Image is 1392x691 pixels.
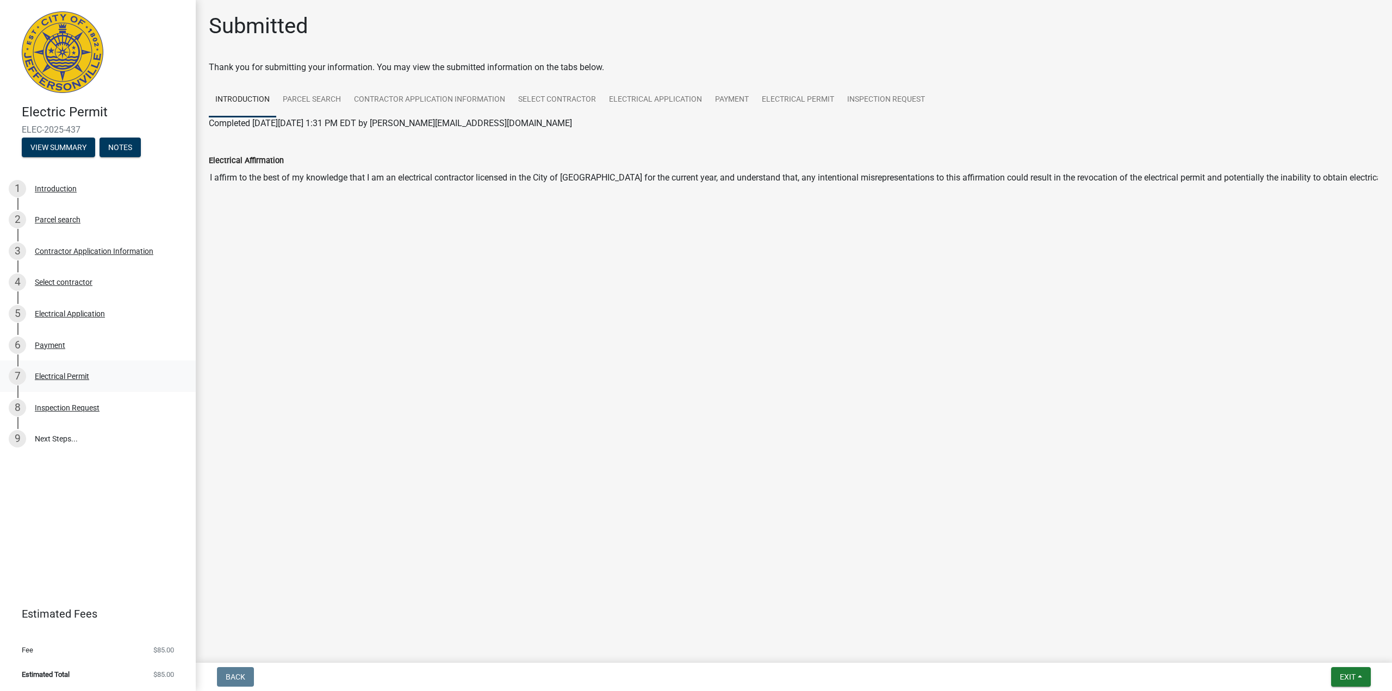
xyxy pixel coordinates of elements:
a: Inspection Request [841,83,931,117]
div: 2 [9,211,26,228]
button: View Summary [22,138,95,157]
div: 1 [9,180,26,197]
div: 5 [9,305,26,322]
span: $85.00 [153,671,174,678]
div: 4 [9,273,26,291]
wm-modal-confirm: Summary [22,144,95,152]
a: Payment [709,83,755,117]
div: Electrical Application [35,310,105,318]
label: Electrical Affirmation [209,157,284,165]
div: Contractor Application Information [35,247,153,255]
span: Fee [22,646,33,653]
div: Select contractor [35,278,92,286]
span: ELEC-2025-437 [22,124,174,135]
div: Payment [35,341,65,349]
span: Exit [1340,673,1356,681]
div: 7 [9,368,26,385]
a: Electrical Permit [755,83,841,117]
div: Inspection Request [35,404,100,412]
div: 6 [9,337,26,354]
h1: Submitted [209,13,308,39]
div: 3 [9,242,26,260]
a: Select contractor [512,83,602,117]
h4: Electric Permit [22,104,187,120]
a: Electrical Application [602,83,709,117]
a: Parcel search [276,83,347,117]
div: Parcel search [35,216,80,223]
div: Introduction [35,185,77,192]
span: Estimated Total [22,671,70,678]
img: City of Jeffersonville, Indiana [22,11,103,93]
a: Introduction [209,83,276,117]
div: 9 [9,430,26,447]
span: Back [226,673,245,681]
span: Completed [DATE][DATE] 1:31 PM EDT by [PERSON_NAME][EMAIL_ADDRESS][DOMAIN_NAME] [209,118,572,128]
button: Exit [1331,667,1371,687]
span: $85.00 [153,646,174,653]
button: Back [217,667,254,687]
a: Contractor Application Information [347,83,512,117]
wm-modal-confirm: Notes [100,144,141,152]
div: Thank you for submitting your information. You may view the submitted information on the tabs below. [209,61,1379,74]
div: 8 [9,399,26,416]
button: Notes [100,138,141,157]
div: Electrical Permit [35,372,89,380]
a: Estimated Fees [9,603,178,625]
